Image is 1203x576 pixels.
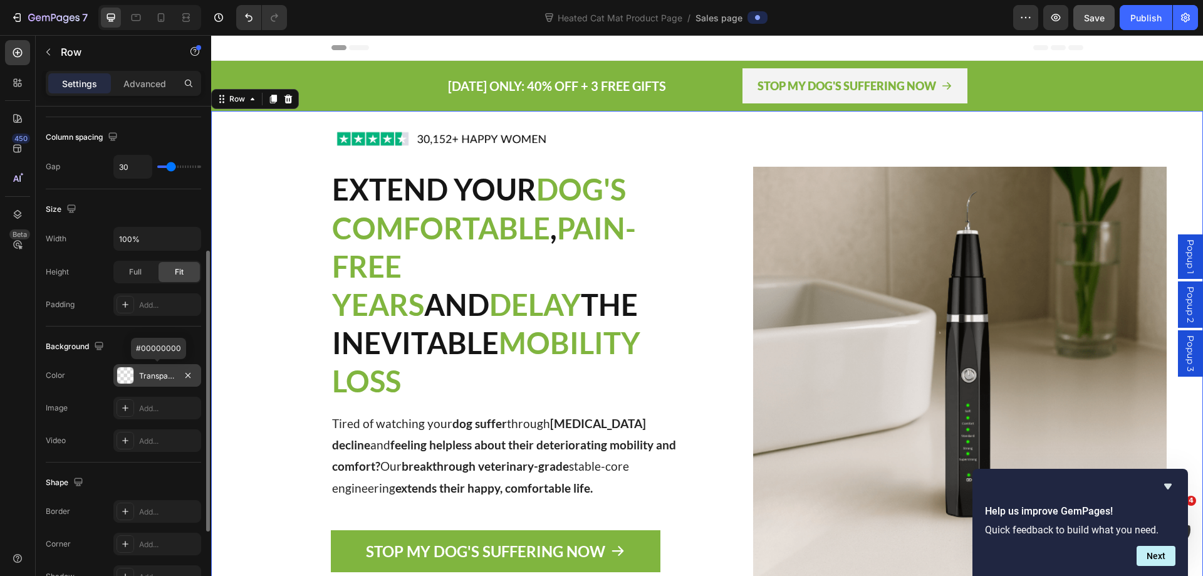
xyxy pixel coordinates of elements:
[46,266,69,278] div: Height
[120,83,340,124] img: gempages_485408103781631230-d4649677-f75c-4d53-ba51-14e4cd3a1fef.png
[114,228,200,250] input: Auto
[1084,13,1105,23] span: Save
[46,538,71,550] div: Corner
[121,378,485,464] p: Tired of watching your through and Our stable-core engineering
[121,402,465,438] strong: feeling helpless about their deteriorating mobility and comfort?
[121,175,425,287] span: PAIN-FREE YEARS
[46,402,68,414] div: Image
[687,11,690,24] span: /
[46,233,66,244] div: Width
[123,77,166,90] p: Advanced
[531,33,756,68] a: STOP MY DOG'S SUFFERING NOW
[1073,5,1115,30] button: Save
[12,134,30,144] div: 450
[46,338,107,355] div: Background
[985,524,1175,536] p: Quick feedback to build what you need.
[973,300,986,337] span: Popup 3
[9,229,30,239] div: Beta
[241,381,296,395] strong: dog suffer
[695,11,742,24] span: Sales page
[46,161,60,172] div: Gap
[1186,496,1196,506] span: 4
[985,479,1175,566] div: Help us improve GemPages!
[211,35,1203,576] iframe: Design area
[82,10,88,25] p: 7
[175,266,184,278] span: Fit
[16,58,36,70] div: Row
[1137,546,1175,566] button: Next question
[46,299,75,310] div: Padding
[120,134,486,367] h2: Rich Text Editor. Editing area: main
[62,77,97,90] p: Settings
[5,5,93,30] button: 7
[120,495,450,537] a: STOP MY DOG'S SUFFERING NOW
[129,266,142,278] span: Full
[973,251,986,288] span: Popup 2
[46,201,79,218] div: Size
[278,252,370,287] span: DELAY
[1130,11,1162,24] div: Publish
[237,43,455,58] span: [DATE] ONLY: 40% OFF + 3 FREE GIFTS
[139,539,198,550] div: Add...
[973,204,986,239] span: Popup 1
[46,435,66,446] div: Video
[1160,479,1175,494] button: Hide survey
[184,446,382,460] strong: extends their happy, comfortable life.
[555,11,685,24] span: Heated Cat Mat Product Page
[985,504,1175,519] h2: Help us improve GemPages!
[236,5,287,30] div: Undo/Redo
[546,41,725,61] p: STOP MY DOG'S SUFFERING NOW
[1120,5,1172,30] button: Publish
[542,132,956,545] img: gempages_485408103781631230-9ae5482e-408e-485e-9d34-3880ccbf3e08.png
[121,135,485,365] p: EXTEND YOUR , AND THE INEVITABLE
[139,403,198,414] div: Add...
[139,370,175,382] div: Transparent
[139,436,198,447] div: Add...
[46,474,86,491] div: Shape
[121,137,415,210] span: DOG'S COMFORTABLE
[121,290,429,364] span: MOBILITY LOSS
[61,45,167,60] p: Row
[114,155,152,178] input: Auto
[46,370,65,381] div: Color
[46,506,70,517] div: Border
[139,506,198,518] div: Add...
[46,129,120,146] div: Column spacing
[139,300,198,311] div: Add...
[190,424,358,438] strong: breakthrough veterinary-grade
